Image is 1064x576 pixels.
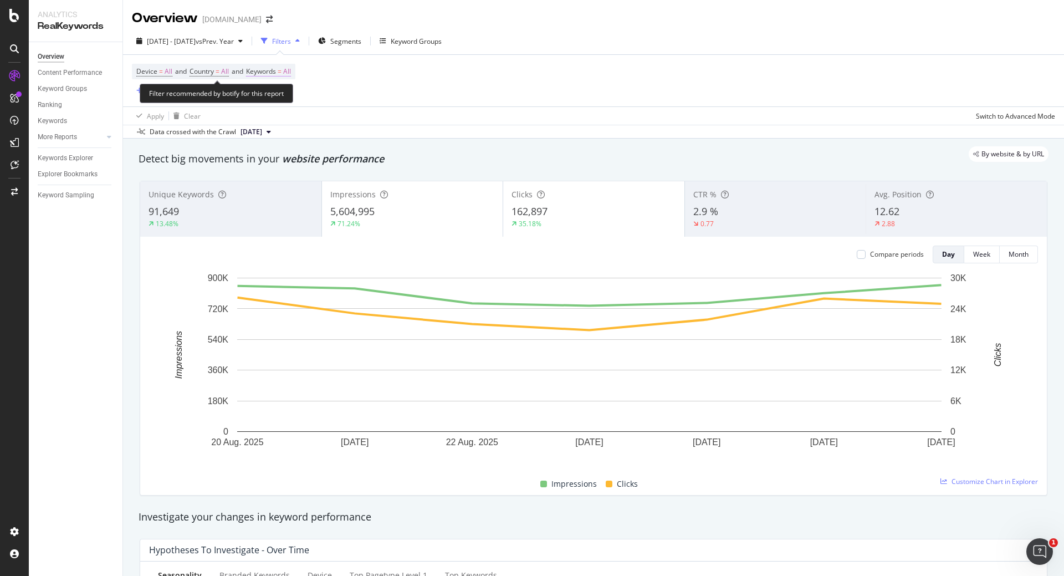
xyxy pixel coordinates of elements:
[38,99,115,111] a: Ranking
[132,107,164,125] button: Apply
[208,335,229,344] text: 540K
[38,9,114,20] div: Analytics
[156,219,178,228] div: 13.48%
[330,205,375,218] span: 5,604,995
[232,67,243,76] span: and
[266,16,273,23] div: arrow-right-arrow-left
[38,51,64,63] div: Overview
[169,107,201,125] button: Clear
[202,14,262,25] div: [DOMAIN_NAME]
[165,64,172,79] span: All
[874,189,922,200] span: Avg. Position
[190,67,214,76] span: Country
[511,205,548,218] span: 162,897
[950,335,966,344] text: 18K
[208,273,229,283] text: 900K
[149,205,179,218] span: 91,649
[38,131,77,143] div: More Reports
[940,477,1038,486] a: Customize Chart in Explorer
[174,331,183,379] text: Impressions
[246,67,276,76] span: Keywords
[617,477,638,491] span: Clicks
[950,365,966,375] text: 12K
[391,37,442,46] div: Keyword Groups
[175,67,187,76] span: and
[38,190,94,201] div: Keyword Sampling
[38,83,115,95] a: Keyword Groups
[38,83,87,95] div: Keyword Groups
[969,146,1048,162] div: legacy label
[236,125,275,139] button: [DATE]
[942,249,955,259] div: Day
[575,437,603,447] text: [DATE]
[149,272,1030,465] svg: A chart.
[38,67,102,79] div: Content Performance
[950,427,955,436] text: 0
[330,189,376,200] span: Impressions
[149,189,214,200] span: Unique Keywords
[337,219,360,228] div: 71.24%
[216,67,219,76] span: =
[330,37,361,46] span: Segments
[981,151,1044,157] span: By website & by URL
[208,365,229,375] text: 360K
[964,246,1000,263] button: Week
[283,64,291,79] span: All
[511,189,533,200] span: Clicks
[149,544,309,555] div: Hypotheses to Investigate - Over Time
[950,273,966,283] text: 30K
[272,37,291,46] div: Filters
[38,20,114,33] div: RealKeywords
[38,99,62,111] div: Ranking
[140,84,293,103] div: Filter recommended by botify for this report
[38,115,115,127] a: Keywords
[38,51,115,63] a: Overview
[870,249,924,259] div: Compare periods
[1009,249,1029,259] div: Month
[38,131,104,143] a: More Reports
[147,37,196,46] span: [DATE] - [DATE]
[211,437,263,447] text: 20 Aug. 2025
[139,510,1048,524] div: Investigate your changes in keyword performance
[150,127,236,137] div: Data crossed with the Crawl
[950,396,961,406] text: 6K
[38,152,93,164] div: Keywords Explorer
[551,477,597,491] span: Impressions
[147,111,164,121] div: Apply
[38,67,115,79] a: Content Performance
[196,37,234,46] span: vs Prev. Year
[159,67,163,76] span: =
[132,9,198,28] div: Overview
[278,67,282,76] span: =
[241,127,262,137] span: 2025 Aug. 24th
[973,249,990,259] div: Week
[971,107,1055,125] button: Switch to Advanced Mode
[693,205,718,218] span: 2.9 %
[184,111,201,121] div: Clear
[208,396,229,406] text: 180K
[132,32,247,50] button: [DATE] - [DATE]vsPrev. Year
[208,304,229,313] text: 720K
[993,343,1002,367] text: Clicks
[446,437,498,447] text: 22 Aug. 2025
[257,32,304,50] button: Filters
[1026,538,1053,565] iframe: Intercom live chat
[136,67,157,76] span: Device
[314,32,366,50] button: Segments
[952,477,1038,486] span: Customize Chart in Explorer
[38,190,115,201] a: Keyword Sampling
[221,64,229,79] span: All
[38,115,67,127] div: Keywords
[950,304,966,313] text: 24K
[341,437,369,447] text: [DATE]
[976,111,1055,121] div: Switch to Advanced Mode
[693,437,720,447] text: [DATE]
[874,205,899,218] span: 12.62
[1049,538,1058,547] span: 1
[693,189,717,200] span: CTR %
[132,84,176,98] button: Add Filter
[1000,246,1038,263] button: Month
[519,219,541,228] div: 35.18%
[700,219,714,228] div: 0.77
